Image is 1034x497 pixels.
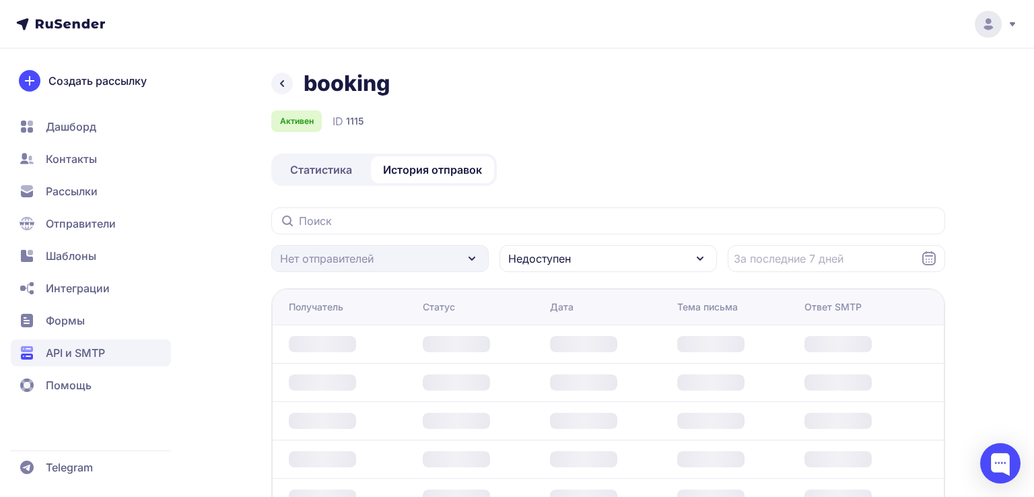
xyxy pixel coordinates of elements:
span: Отправители [46,216,116,232]
div: Тема письма [677,300,738,314]
span: Создать рассылку [48,73,147,89]
span: Дашборд [46,119,96,135]
a: Статистика [274,156,368,183]
span: Контакты [46,151,97,167]
span: Помощь [46,377,92,393]
div: ID [333,113,364,129]
div: Дата [550,300,574,314]
span: Недоступен [508,251,571,267]
span: Рассылки [46,183,98,199]
div: Получатель [289,300,343,314]
span: Интеграции [46,280,110,296]
span: История отправок [383,162,482,178]
input: Поиск [271,207,945,234]
span: Активен [280,116,314,127]
input: Datepicker input [728,245,945,272]
a: Telegram [11,454,171,481]
div: Ответ SMTP [804,300,862,314]
h1: booking [304,70,390,97]
span: Шаблоны [46,248,96,264]
span: Статистика [290,162,352,178]
span: API и SMTP [46,345,105,361]
span: Формы [46,312,85,329]
div: Статус [423,300,455,314]
a: История отправок [371,156,494,183]
span: Telegram [46,459,93,475]
span: 1115 [346,114,364,128]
